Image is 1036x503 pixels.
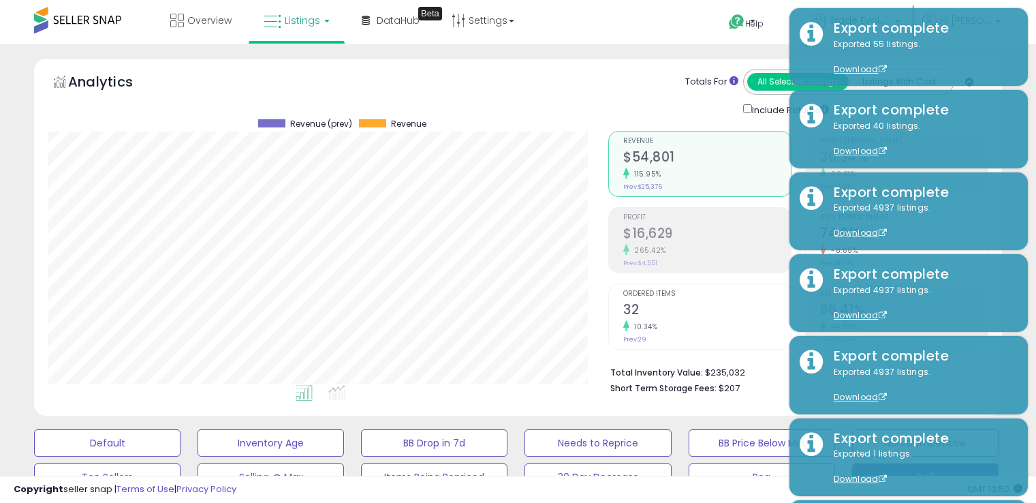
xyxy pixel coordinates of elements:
[719,382,740,395] span: $207
[834,309,887,321] a: Download
[610,382,717,394] b: Short Term Storage Fees:
[187,14,232,27] span: Overview
[823,284,1018,322] div: Exported 4937 listings.
[623,302,791,320] h2: 32
[823,366,1018,404] div: Exported 4937 listings.
[623,138,791,145] span: Revenue
[623,335,646,344] small: Prev: 29
[826,169,856,179] small: 69.21%
[290,119,352,129] span: Revenue (prev)
[823,183,1018,202] div: Export complete
[685,76,738,89] div: Totals For
[629,322,657,332] small: 10.34%
[834,391,887,403] a: Download
[623,290,791,298] span: Ordered Items
[823,120,1018,158] div: Exported 40 listings.
[823,448,1018,486] div: Exported 1 listings.
[823,429,1018,448] div: Export complete
[834,63,887,75] a: Download
[823,38,1018,76] div: Exported 55 listings.
[747,73,849,91] button: All Selected Listings
[391,119,426,129] span: Revenue
[728,14,745,31] i: Get Help
[823,264,1018,284] div: Export complete
[610,367,703,378] b: Total Inventory Value:
[623,183,662,191] small: Prev: $25,376
[361,429,507,457] button: BB Drop in 7d
[689,429,835,457] button: BB Price Below Min
[610,363,978,380] li: $235,032
[823,346,1018,366] div: Export complete
[826,245,858,256] small: -8.65%
[623,214,791,222] span: Profit
[68,72,159,95] h5: Analytics
[823,202,1018,240] div: Exported 4937 listings.
[14,483,236,496] div: seller snap | |
[418,7,442,20] div: Tooltip anchor
[198,429,344,457] button: Inventory Age
[116,483,174,496] a: Terms of Use
[285,14,320,27] span: Listings
[745,18,764,29] span: Help
[377,14,420,27] span: DataHub
[834,473,887,485] a: Download
[629,169,661,179] small: 115.95%
[623,226,791,244] h2: $16,629
[834,145,887,157] a: Download
[834,227,887,239] a: Download
[14,483,63,496] strong: Copyright
[718,3,790,44] a: Help
[733,102,845,117] div: Include Returns
[34,429,180,457] button: Default
[176,483,236,496] a: Privacy Policy
[623,149,791,168] h2: $54,801
[623,259,657,267] small: Prev: $4,551
[823,100,1018,120] div: Export complete
[823,18,1018,38] div: Export complete
[820,335,857,344] small: Prev: 66.54%
[524,429,671,457] button: Needs to Reprice
[629,245,666,256] small: 265.42%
